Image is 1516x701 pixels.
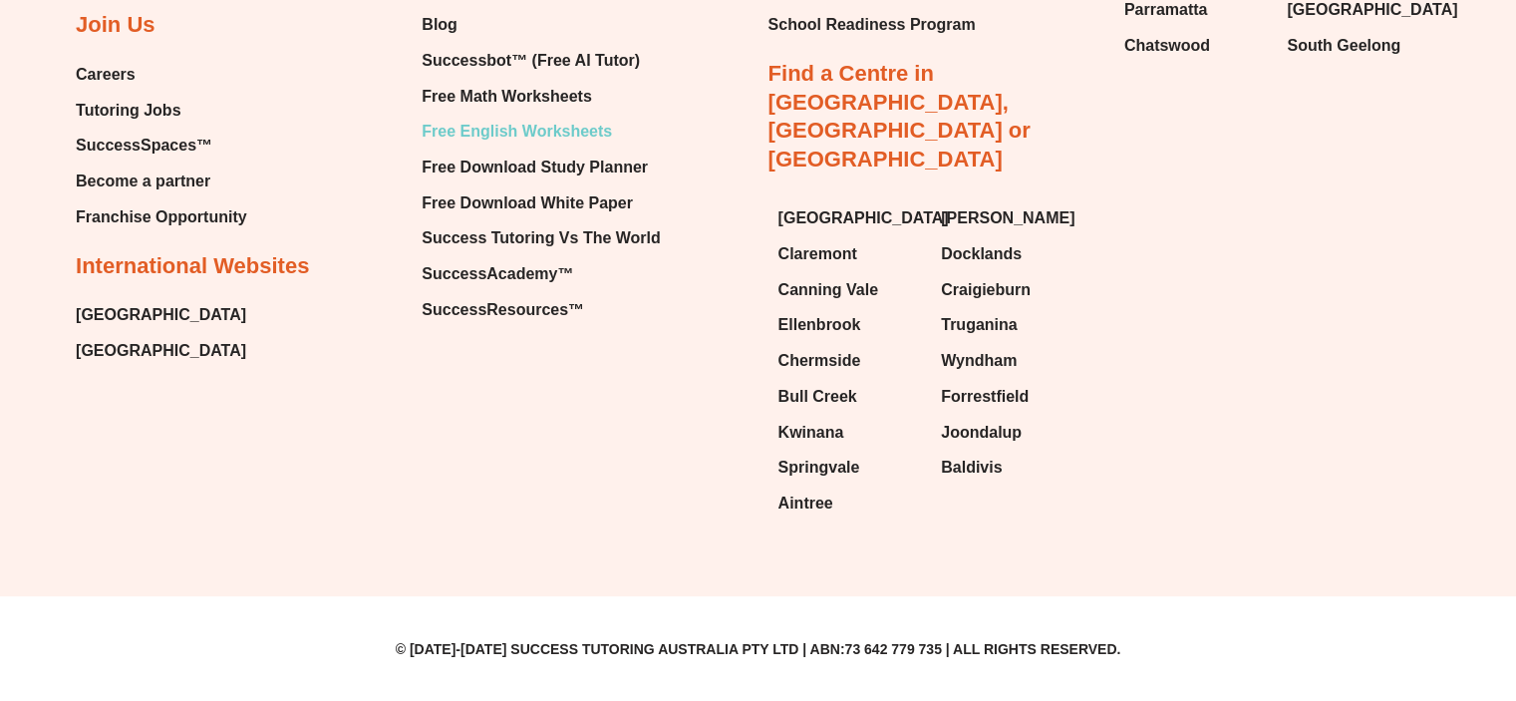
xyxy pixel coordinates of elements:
[778,382,922,412] a: Bull Creek
[778,239,922,269] a: Claremont
[272,249,281,262] span: H
[76,131,212,161] span: SuccessSpaces™
[282,128,305,151] span: 
[175,202,186,220] span: Z
[778,418,922,448] a: Kwinana
[231,232,241,245] span: O
[314,128,320,151] span: [
[207,249,215,262] span: X
[76,202,247,232] a: Franchise Opportunity
[76,336,246,366] a: [GEOGRAPHIC_DATA]
[334,128,349,151] span: V
[362,249,370,262] span: Z
[76,96,180,126] span: Tutoring Jobs
[619,232,628,245] span: D
[941,203,1074,233] span: [PERSON_NAME]
[314,249,327,262] span: 
[941,346,1017,376] span: Wyndham
[422,295,660,325] a: SuccessResources™
[347,232,359,245] span: W
[227,249,231,262] span: I
[300,232,304,245] span: I
[422,223,660,253] a: Success Tutoring Vs The World
[768,10,976,40] span: School Readiness Program
[288,128,301,151] span: 7
[941,418,1022,448] span: Joondalup
[164,128,181,151] span: H
[778,418,844,448] span: Kwinana
[152,232,160,245] span: V
[399,249,407,262] span: X
[204,282,208,295] span: /
[511,232,517,245] span: J
[256,232,269,245] span: 
[133,202,145,220] span: V
[566,232,575,245] span: R
[169,249,182,262] span: 
[1287,31,1430,61] a: South Geelong
[605,232,614,245] span: U
[422,153,648,182] span: Free Download Study Planner
[457,232,466,245] span: U
[304,232,317,245] span: 
[941,418,1084,448] a: Joondalup
[422,10,660,40] a: Blog
[480,232,488,245] span: Z
[209,2,239,30] span: of ⁨4⁩
[259,232,267,245] span: S
[616,232,628,245] span: W
[158,282,166,295] span: V
[941,310,1017,340] span: Truganina
[451,232,459,245] span: R
[170,202,188,220] span: 
[212,282,225,295] span: 
[496,232,509,245] span: 
[382,128,399,151] span: H
[778,310,861,340] span: Ellenbrook
[406,249,415,262] span: H
[279,249,288,262] span: U
[349,249,359,262] span: O
[422,259,660,289] a: SuccessAcademy™
[941,239,1022,269] span: Docklands
[351,232,359,245] span: K
[557,232,570,245] span: 
[941,203,1084,233] a: [PERSON_NAME]
[268,128,280,151] span: J
[408,232,416,245] span: K
[140,232,149,245] span: H
[778,453,860,483] span: Springvale
[432,249,442,262] span: Q
[248,128,261,151] span: L
[218,202,227,220] span: J
[199,232,208,245] span: H
[371,249,378,262] span: L
[321,232,328,245] span: L
[187,282,191,295] span: (
[778,489,833,519] span: Aintree
[76,131,247,161] a: SuccessSpaces™
[365,232,377,245] span: W
[778,239,857,269] span: Claremont
[337,232,343,245] span: J
[407,128,422,151] span: V
[290,249,302,262] span: W
[321,249,329,262] span: K
[500,232,509,245] span: D
[941,346,1084,376] a: Wyndham
[422,10,457,40] span: Blog
[778,275,878,305] span: Canning Vale
[589,2,617,30] button: Draw
[230,282,239,295] span: U
[293,249,302,262] span: D
[196,249,204,262] span: P
[326,128,348,151] span: W
[422,117,660,147] a: Free English Worksheets
[199,202,216,220] span: W
[941,310,1084,340] a: Truganina
[196,282,200,295] span: (
[172,232,185,245] span: 
[344,232,357,245] span: 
